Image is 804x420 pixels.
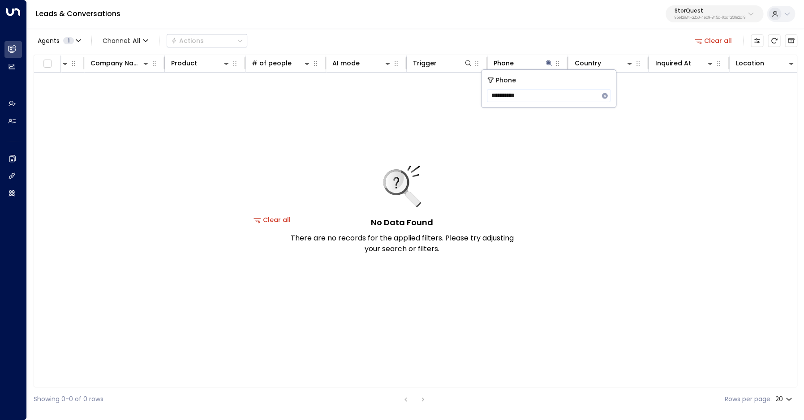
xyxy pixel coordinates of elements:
[735,58,795,69] div: Location
[167,34,247,47] button: Actions
[171,58,197,69] div: Product
[574,58,601,69] div: Country
[90,58,141,69] div: Company Name
[34,34,84,47] button: Agents1
[290,233,514,254] p: There are no records for the applied filters. Please try adjusting your search or filters.
[655,58,691,69] div: Inquired At
[751,34,763,47] button: Customize
[775,393,794,406] div: 20
[252,58,292,69] div: # of people
[725,394,772,404] label: Rows per page:
[691,34,736,47] button: Clear all
[252,58,311,69] div: # of people
[735,58,764,69] div: Location
[496,75,516,86] span: Phone
[400,394,429,405] nav: pagination navigation
[332,58,360,69] div: AI mode
[42,58,53,69] span: Toggle select all
[371,216,433,228] h5: No Data Found
[785,34,797,47] button: Archived Leads
[36,9,120,19] a: Leads & Conversations
[90,58,150,69] div: Company Name
[666,5,763,22] button: StorQuest95e12634-a2b0-4ea9-845a-0bcfa50e2d19
[171,37,204,45] div: Actions
[494,58,553,69] div: Phone
[171,58,231,69] div: Product
[332,58,392,69] div: AI mode
[574,58,634,69] div: Country
[99,34,152,47] button: Channel:All
[675,8,745,13] p: StorQuest
[99,34,152,47] span: Channel:
[494,58,514,69] div: Phone
[250,214,295,226] button: Clear all
[167,34,247,47] div: Button group with a nested menu
[675,16,745,20] p: 95e12634-a2b0-4ea9-845a-0bcfa50e2d19
[768,34,780,47] span: Refresh
[63,37,74,44] span: 1
[34,394,103,404] div: Showing 0-0 of 0 rows
[413,58,473,69] div: Trigger
[38,38,60,44] span: Agents
[655,58,714,69] div: Inquired At
[413,58,437,69] div: Trigger
[133,37,141,44] span: All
